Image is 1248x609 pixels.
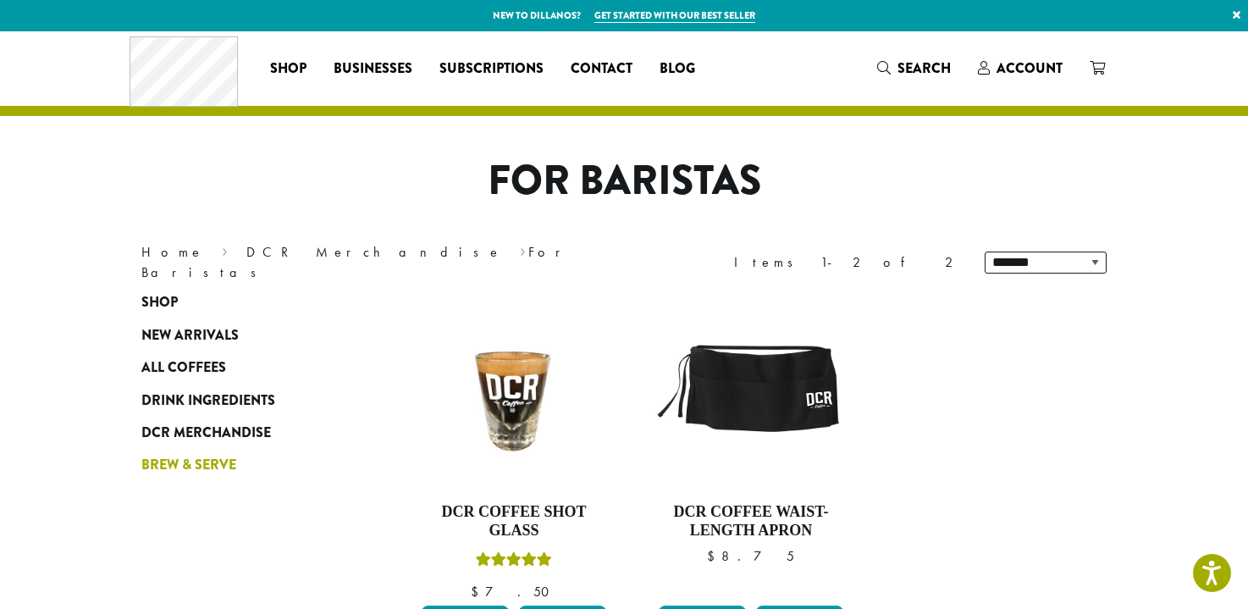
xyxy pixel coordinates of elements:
a: Shop [141,286,345,318]
a: Brew & Serve [141,449,345,481]
a: All Coffees [141,352,345,384]
h4: DCR Coffee Shot Glass [417,503,611,540]
span: Drink Ingredients [141,390,275,412]
span: $ [707,547,721,565]
span: Shop [141,292,178,313]
a: Shop [257,55,320,82]
span: › [520,236,526,263]
span: Account [997,58,1063,78]
a: Get started with our best seller [594,8,755,23]
span: DCR Merchandise [141,423,271,444]
img: DCR-Shot-Glass-300x300.jpg [417,295,611,490]
span: All Coffees [141,357,226,379]
a: DCR Coffee Shot GlassRated 5.00 out of 5 $7.50 [417,295,611,599]
bdi: 7.50 [471,583,557,601]
img: LO2858.01.png [654,295,848,490]
a: Home [141,243,204,261]
span: Shop [270,58,306,80]
a: Search [864,54,964,82]
h1: For Baristas [129,157,1119,206]
a: DCR Merchandise [141,417,345,449]
a: DCR Merchandise [246,243,502,261]
span: Brew & Serve [141,455,236,476]
span: Blog [660,58,695,80]
div: Rated 5.00 out of 5 [476,550,552,575]
h4: DCR Coffee Waist-Length Apron [654,503,848,540]
span: Contact [571,58,632,80]
a: New Arrivals [141,319,345,352]
span: $ [471,583,485,601]
a: Drink Ingredients [141,384,345,416]
a: DCR Coffee Waist-Length Apron $8.75 [654,295,848,599]
span: New Arrivals [141,325,239,346]
div: Items 1-2 of 2 [734,252,959,273]
span: Businesses [334,58,412,80]
span: Subscriptions [439,58,544,80]
bdi: 8.75 [707,547,794,565]
nav: Breadcrumb [141,242,599,283]
span: › [222,236,228,263]
span: Search [897,58,951,78]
